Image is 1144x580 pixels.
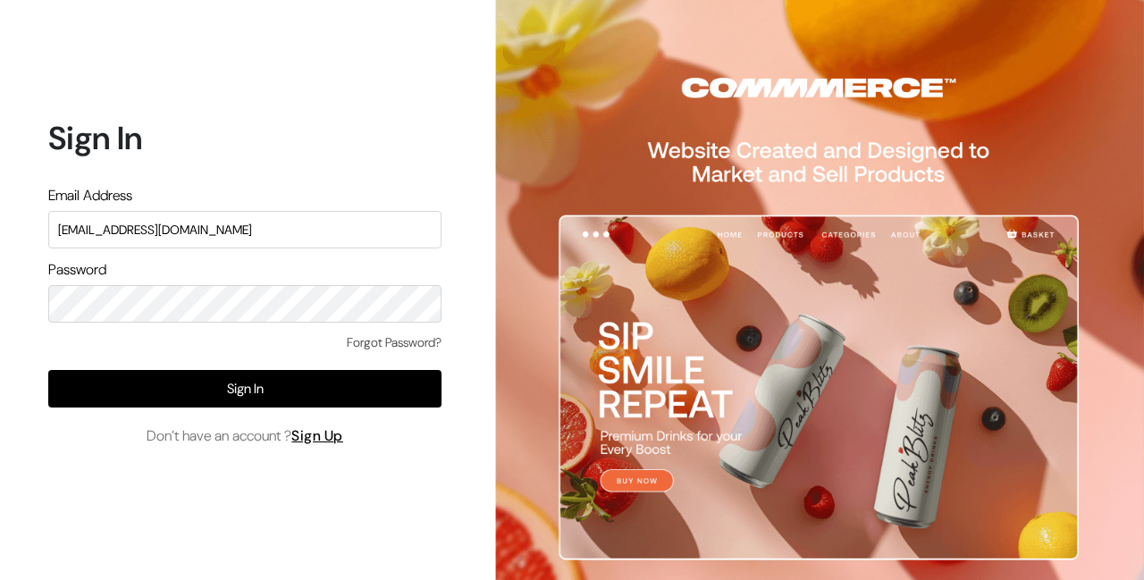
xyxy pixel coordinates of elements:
span: Don’t have an account ? [147,425,343,447]
label: Password [48,259,106,281]
a: Sign Up [291,426,343,445]
h1: Sign In [48,119,442,157]
button: Sign In [48,370,442,408]
a: Forgot Password? [347,333,442,352]
label: Email Address [48,185,132,206]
